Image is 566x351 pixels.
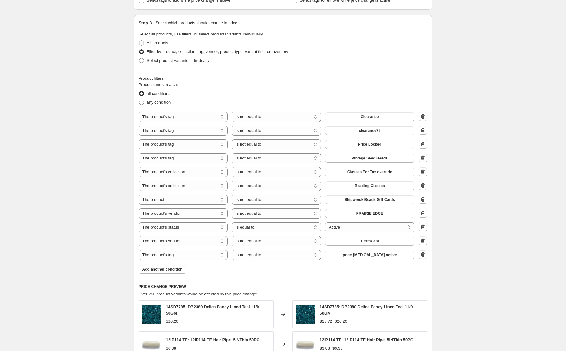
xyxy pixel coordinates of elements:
span: Clearance [361,114,379,119]
span: price-[MEDICAL_DATA]-active [343,252,397,257]
div: Product filters [139,75,427,82]
span: Filter by product, collection, tag, vendor, product type, variant title, or inventory [147,49,288,54]
span: Beading Classes [355,183,385,188]
span: 14SD7785: DB2380 Delica Fancy Lined Teal 11/0 - 50GM [320,305,415,316]
span: Select product variants individually [147,58,209,63]
span: 12IP114-TE: 12IP114-TE Hair Pipe .5INThin 50PC [320,337,413,342]
button: Beading Classes [325,181,414,190]
span: Vintage Seed Beads [352,156,388,161]
h2: Step 3. [139,20,153,26]
span: Over 250 product variants would be affected by this price change: [139,292,258,296]
span: Shipwreck Beads Gift Cards [344,197,395,202]
span: all conditions [147,91,170,96]
p: Select which products should change in price [155,20,237,26]
span: 12IP114-TE: 12IP114-TE Hair Pipe .5INThin 50PC [166,337,260,342]
span: All products [147,40,168,45]
div: $15.72 [320,318,332,325]
img: 210560_80x.jpg [296,305,315,324]
button: Vintage Seed Beads [325,154,414,163]
button: Shipwreck Beads Gift Cards [325,195,414,204]
span: Select all products, use filters, or select products variants individually [139,32,263,36]
span: 14SD7785: DB2380 Delica Fancy Lined Teal 11/0 - 50GM [166,305,262,316]
span: Price Locked [358,142,381,147]
button: Classes For Tax override [325,168,414,176]
span: Products must match: [139,82,178,87]
button: Add another condition [139,265,186,274]
span: clearance75 [359,128,380,133]
button: PRAIRIE EDGE [325,209,414,218]
button: Price Locked [325,140,414,149]
button: clearance75 [325,126,414,135]
span: TierraCast [360,239,379,244]
button: Clearance [325,112,414,121]
h6: PRICE CHANGE PREVIEW [139,284,427,289]
span: Add another condition [142,267,183,272]
div: $26.20 [166,318,179,325]
span: Classes For Tax override [347,170,392,175]
span: PRAIRIE EDGE [356,211,383,216]
strike: $26.20 [335,318,347,325]
button: TierraCast [325,237,414,246]
button: price-[MEDICAL_DATA]-active [325,251,414,259]
span: any condition [147,100,171,105]
img: 210560_80x.jpg [142,305,161,324]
